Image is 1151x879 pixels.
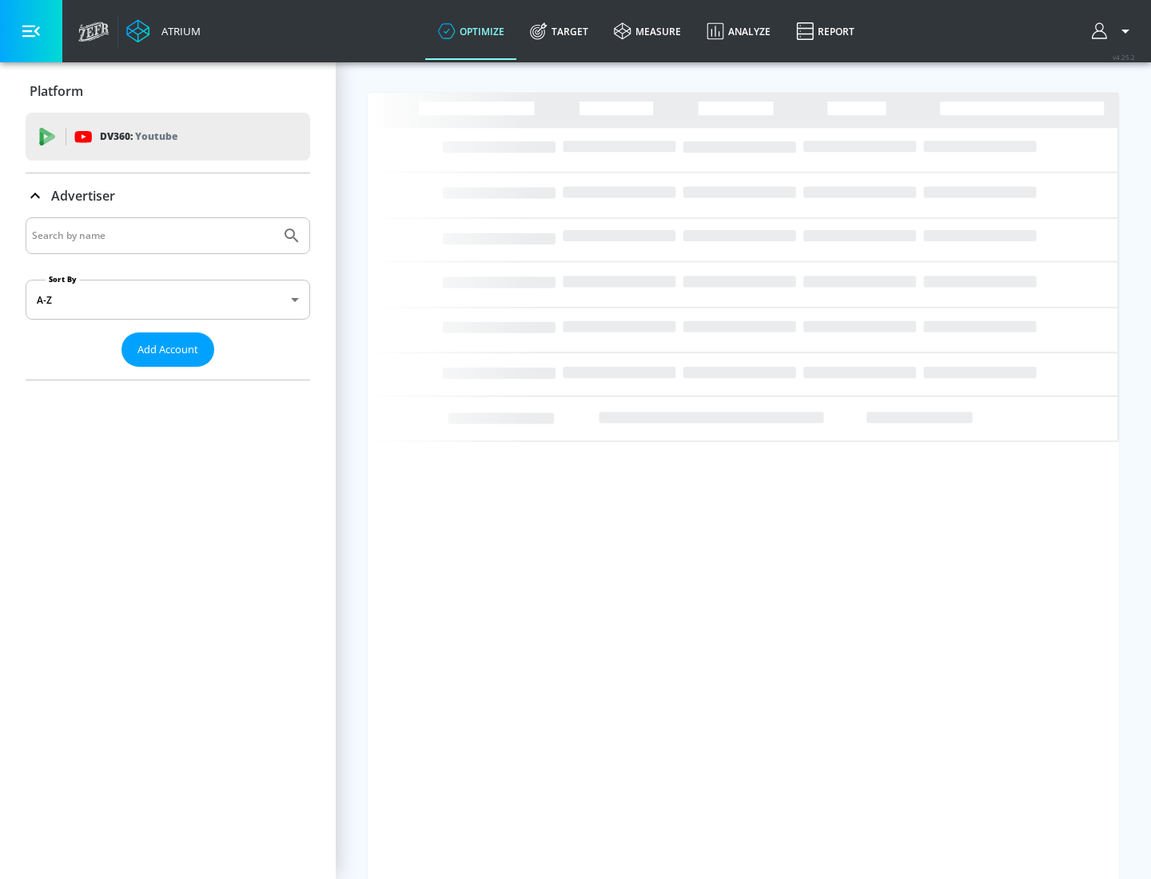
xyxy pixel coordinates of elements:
[26,69,310,113] div: Platform
[694,2,783,60] a: Analyze
[46,274,80,284] label: Sort By
[517,2,601,60] a: Target
[100,128,177,145] p: DV360:
[26,173,310,218] div: Advertiser
[783,2,867,60] a: Report
[425,2,517,60] a: optimize
[135,128,177,145] p: Youtube
[121,332,214,367] button: Add Account
[126,19,201,43] a: Atrium
[601,2,694,60] a: measure
[26,367,310,380] nav: list of Advertiser
[26,217,310,380] div: Advertiser
[26,280,310,320] div: A-Z
[1113,53,1135,62] span: v 4.25.2
[30,82,83,100] p: Platform
[26,113,310,161] div: DV360: Youtube
[155,24,201,38] div: Atrium
[51,187,115,205] p: Advertiser
[32,225,274,246] input: Search by name
[137,340,198,359] span: Add Account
